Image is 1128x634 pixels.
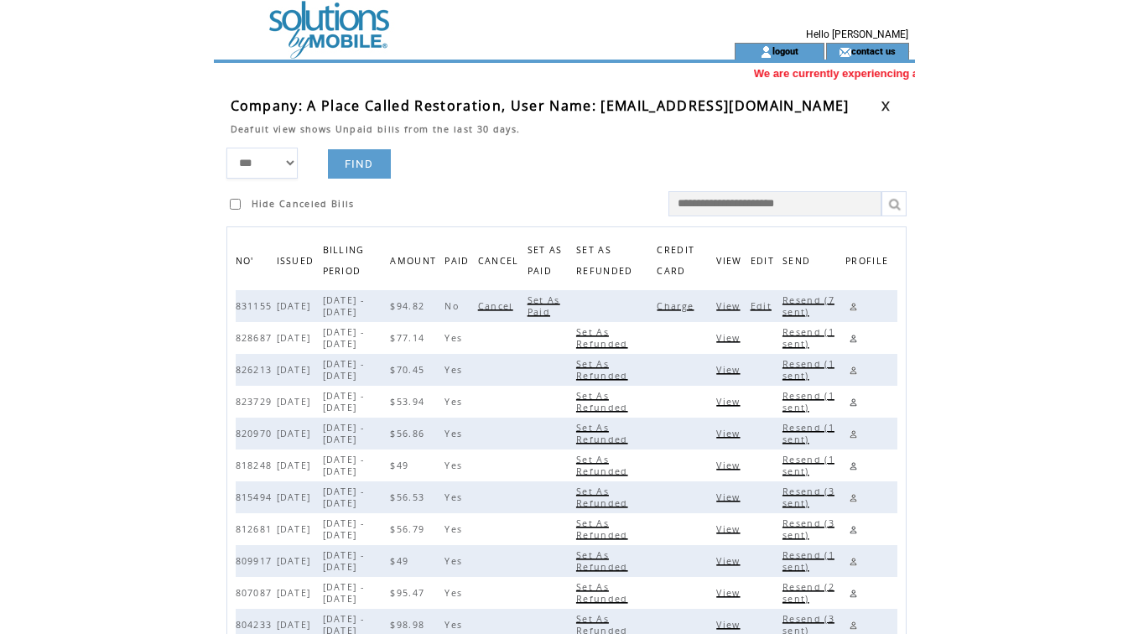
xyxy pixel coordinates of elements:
[839,45,851,59] img: contact_us_icon.gif
[782,358,834,382] span: Click to send this bill to cutomer's email, the number is indicated how many times it already sent
[751,251,778,275] span: EDIT
[323,581,365,605] span: [DATE] - [DATE]
[277,428,315,439] span: [DATE]
[716,364,744,374] a: View
[236,523,277,535] span: 812681
[236,460,277,471] span: 818248
[782,294,834,318] span: Click to send this bill to cutomer's email, the number is indicated how many times it already sent
[277,555,315,567] span: [DATE]
[390,396,429,408] span: $53.94
[231,96,850,115] span: Company: A Place Called Restoration, User Name: [EMAIL_ADDRESS][DOMAIN_NAME]
[716,555,744,565] a: View
[444,251,473,275] span: PAID
[845,490,861,506] a: Edit profile
[716,460,744,471] span: Click to view this bill
[444,491,466,503] span: Yes
[236,491,277,503] span: 815494
[277,364,315,376] span: [DATE]
[716,523,744,533] a: View
[576,486,632,509] span: Click to set this bill as refunded
[236,364,277,376] span: 826213
[782,454,834,475] a: Resend (1 sent)
[716,619,744,631] span: Click to view this bill
[444,428,466,439] span: Yes
[444,396,466,408] span: Yes
[576,390,632,413] span: Click to set this bill as refunded
[716,491,744,501] a: View
[782,294,834,316] a: Resend (7 sent)
[390,255,440,265] a: AMOUNT
[782,390,834,412] a: Resend (1 sent)
[782,517,834,539] a: Resend (3 sent)
[716,555,744,567] span: Click to view this bill
[277,300,315,312] span: [DATE]
[760,45,772,59] img: account_icon.gif
[576,358,632,380] a: Set As Refunded
[782,326,834,350] span: Click to send this bill to cutomer's email, the number is indicated how many times it already sent
[716,491,744,503] span: Click to view this bill
[277,523,315,535] span: [DATE]
[782,390,834,413] span: Click to send this bill to cutomer's email, the number is indicated how many times it already sent
[845,330,861,346] a: Edit profile
[528,294,560,318] span: Click to set this bill as paid
[390,587,429,599] span: $95.47
[782,486,834,507] a: Resend (3 sent)
[716,300,744,310] a: View
[576,390,632,412] a: Set As Refunded
[576,240,637,285] span: SET AS REFUNDED
[444,332,466,344] span: Yes
[576,422,632,444] a: Set As Refunded
[576,549,632,573] span: Click to set this bill as refunded
[236,619,277,631] span: 804233
[782,486,834,509] span: Click to send this bill to cutomer's email, the number is indicated how many times it already sent
[576,581,632,603] a: Set As Refunded
[390,523,429,535] span: $56.79
[390,428,429,439] span: $56.86
[323,358,365,382] span: [DATE] - [DATE]
[782,251,814,275] span: Send the bill to the customer's email
[390,364,429,376] span: $70.45
[444,587,466,599] span: Yes
[845,553,861,569] a: Edit profile
[390,555,413,567] span: $49
[576,517,632,539] a: Set As Refunded
[782,358,834,380] a: Resend (1 sent)
[323,454,365,477] span: [DATE] - [DATE]
[236,332,277,344] span: 828687
[236,428,277,439] span: 820970
[576,326,632,350] span: Click to set this bill as refunded
[716,251,746,275] span: VIEW
[751,300,776,310] a: Edit
[772,45,798,56] a: logout
[444,255,473,265] a: PAID
[323,294,365,318] span: [DATE] - [DATE]
[716,523,744,535] span: Click to view this bill
[782,517,834,541] span: Click to send this bill to cutomer's email, the number is indicated how many times it already sent
[782,422,834,445] span: Click to send this bill to cutomer's email, the number is indicated how many times it already sent
[716,460,744,470] a: View
[328,149,391,179] a: FIND
[851,45,896,56] a: contact us
[576,358,632,382] span: Click to set this bill as refunded
[782,549,834,571] a: Resend (1 sent)
[444,460,466,471] span: Yes
[323,422,365,445] span: [DATE] - [DATE]
[716,332,744,344] span: Click to view this bill
[323,549,365,573] span: [DATE] - [DATE]
[576,422,632,445] span: Click to set this bill as refunded
[277,255,319,265] a: ISSUED
[716,396,744,406] a: View
[716,587,744,599] span: Click to view this bill
[576,454,632,477] span: Click to set this bill as refunded
[323,244,366,275] a: BILLING PERIOD
[390,332,429,344] span: $77.14
[716,332,744,342] a: View
[751,300,776,312] span: Click to edit this bill
[323,486,365,509] span: [DATE] - [DATE]
[845,426,861,442] a: Edit profile
[444,364,466,376] span: Yes
[236,587,277,599] span: 807087
[716,619,744,629] a: View
[716,428,744,438] a: View
[845,585,861,601] a: Edit profile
